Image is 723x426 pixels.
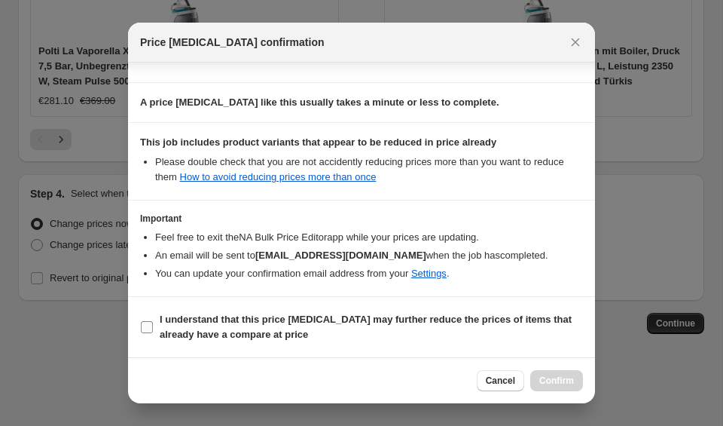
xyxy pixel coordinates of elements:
a: How to avoid reducing prices more than once [180,171,377,182]
span: Cancel [486,375,515,387]
li: You can update your confirmation email address from your . [155,266,583,281]
li: Please double check that you are not accidently reducing prices more than you want to reduce them [155,155,583,185]
b: [EMAIL_ADDRESS][DOMAIN_NAME] [255,250,426,261]
b: A price [MEDICAL_DATA] like this usually takes a minute or less to complete. [140,97,499,108]
b: This job includes product variants that appear to be reduced in price already [140,136,496,148]
li: An email will be sent to when the job has completed . [155,248,583,263]
a: Settings [411,268,447,279]
button: Cancel [477,370,524,391]
h3: Important [140,213,583,225]
button: Close [565,32,586,53]
span: Price [MEDICAL_DATA] confirmation [140,35,325,50]
b: I understand that this price [MEDICAL_DATA] may further reduce the prices of items that already h... [160,314,572,340]
li: Feel free to exit the NA Bulk Price Editor app while your prices are updating. [155,230,583,245]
